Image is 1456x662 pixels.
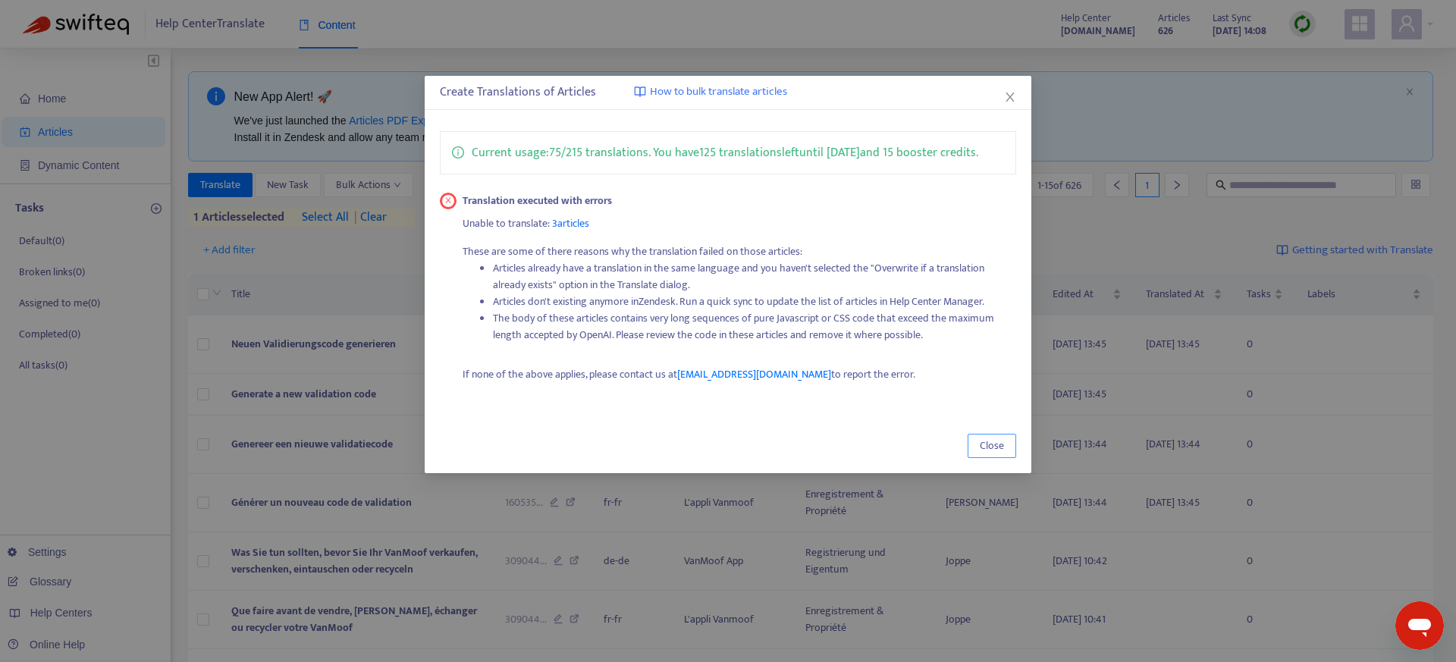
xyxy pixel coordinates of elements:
[493,260,1017,293] li: Articles already have a translation in the same language and you haven't selected the "Overwrite ...
[1004,91,1016,103] span: close
[980,438,1004,454] span: Close
[634,86,646,98] img: image-link
[440,83,1016,102] div: Create Translations of Articles
[493,293,1017,310] li: Articles don't existing anymore in Zendesk . Run a quick sync to update the list of articles in H...
[968,434,1016,458] button: Close
[1002,89,1018,105] button: Close
[552,215,589,232] span: 3 articles
[463,193,612,209] strong: Translation executed with errors
[650,83,787,101] span: How to bulk translate articles
[1395,601,1444,650] iframe: Button to launch messaging window
[493,310,1017,344] li: The body of these articles contains very long sequences of pure Javascript or CSS code that excee...
[677,366,831,383] span: [EMAIL_ADDRESS][DOMAIN_NAME]
[444,196,453,205] span: close
[634,83,787,101] a: How to bulk translate articles
[472,143,978,162] p: Current usage: 75 / 215 translations . You have 125 translations left until [DATE] and 15 booster...
[463,366,1017,383] p: If none of the above applies, please contact us at to report the error.
[463,215,1017,232] p: Unable to translate:
[452,143,464,158] span: info-circle
[463,243,1017,355] p: These are some of there reasons why the translation failed on those articles:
